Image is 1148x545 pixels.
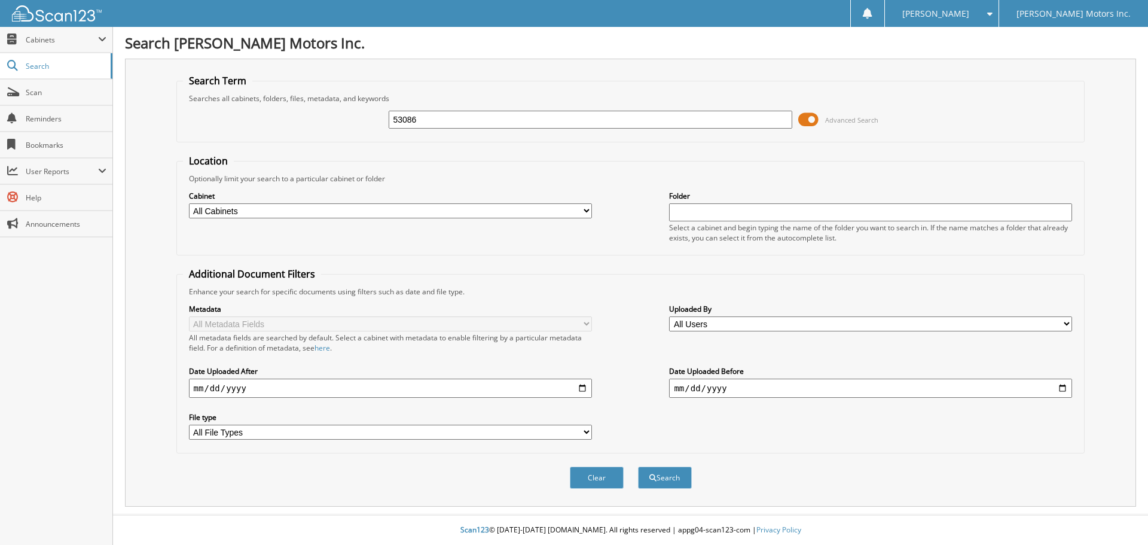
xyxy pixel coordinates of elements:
div: Enhance your search for specific documents using filters such as date and file type. [183,287,1079,297]
span: [PERSON_NAME] Motors Inc. [1016,10,1131,17]
div: All metadata fields are searched by default. Select a cabinet with metadata to enable filtering b... [189,333,592,353]
iframe: Chat Widget [1088,488,1148,545]
div: Searches all cabinets, folders, files, metadata, and keywords [183,93,1079,103]
label: File type [189,412,592,422]
label: Uploaded By [669,304,1072,314]
span: [PERSON_NAME] [902,10,969,17]
button: Clear [570,467,624,489]
span: Search [26,61,105,71]
span: Reminders [26,114,106,124]
button: Search [638,467,692,489]
div: Select a cabinet and begin typing the name of the folder you want to search in. If the name match... [669,223,1072,243]
legend: Location [183,154,234,168]
span: Advanced Search [825,115,878,124]
label: Cabinet [189,191,592,201]
span: User Reports [26,166,98,176]
span: Cabinets [26,35,98,45]
span: Scan [26,87,106,98]
h1: Search [PERSON_NAME] Motors Inc. [125,33,1136,53]
img: scan123-logo-white.svg [12,5,102,22]
legend: Search Term [183,74,252,87]
label: Date Uploaded After [189,366,592,376]
label: Date Uploaded Before [669,366,1072,376]
a: Privacy Policy [756,525,801,535]
legend: Additional Document Filters [183,267,321,281]
a: here [315,343,330,353]
label: Folder [669,191,1072,201]
span: Help [26,193,106,203]
label: Metadata [189,304,592,314]
input: end [669,379,1072,398]
input: start [189,379,592,398]
span: Bookmarks [26,140,106,150]
div: Optionally limit your search to a particular cabinet or folder [183,173,1079,184]
div: © [DATE]-[DATE] [DOMAIN_NAME]. All rights reserved | appg04-scan123-com | [113,516,1148,545]
span: Scan123 [460,525,489,535]
span: Announcements [26,219,106,229]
